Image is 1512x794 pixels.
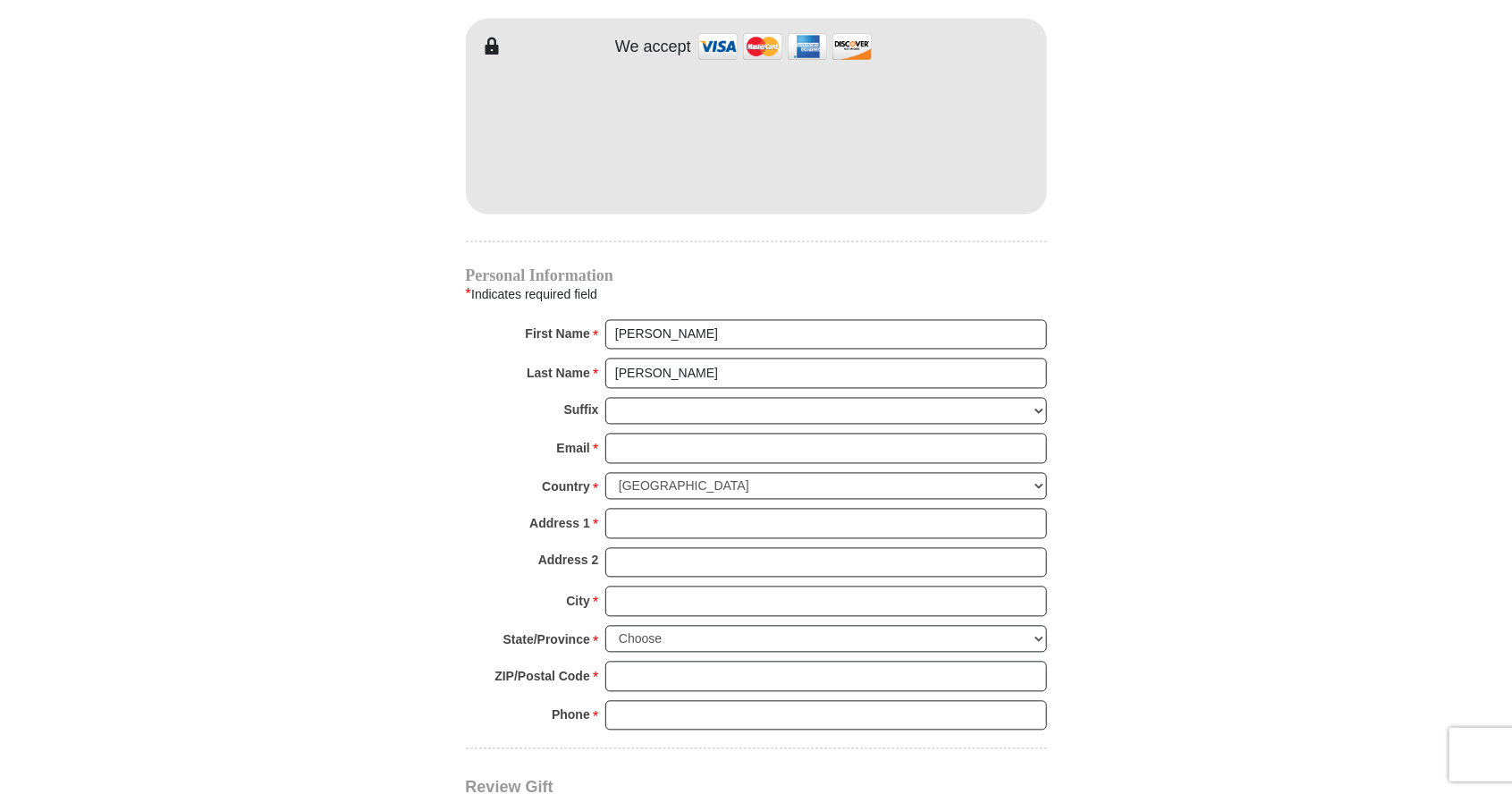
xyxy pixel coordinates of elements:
strong: Address 2 [538,548,599,573]
strong: Last Name [527,361,590,386]
h4: We accept [615,38,691,57]
strong: Suffix [564,398,599,423]
strong: State/Province [503,628,590,653]
strong: Country [542,475,590,500]
strong: Phone [552,703,590,728]
div: Indicates required field [466,283,1047,307]
h4: Personal Information [466,269,1047,283]
strong: ZIP/Postal Code [494,664,590,689]
strong: First Name [526,322,590,347]
img: credit cards accepted [696,28,874,66]
strong: Address 1 [529,511,590,536]
strong: City [566,589,589,614]
strong: Email [557,436,590,461]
